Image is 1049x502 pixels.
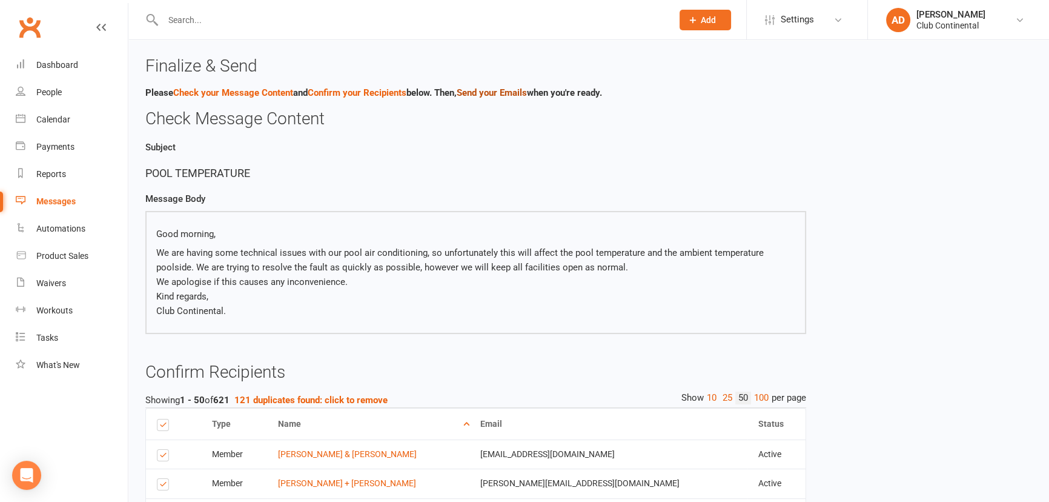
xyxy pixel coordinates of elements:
div: Calendar [36,115,70,124]
div: Product Sales [36,251,88,261]
input: Search... [159,12,664,28]
button: 121 duplicates found: click to remove [234,393,388,407]
th: Status [747,409,806,440]
span: Settings [781,6,814,33]
div: Waivers [36,278,66,288]
td: Member [201,469,267,498]
strong: 121 duplicates found: click to remove [234,395,388,406]
button: Add [680,10,731,30]
a: Send your Emails [457,87,527,98]
p: POOL TEMPERATURE [145,165,806,182]
div: Dashboard [36,60,78,70]
span: [EMAIL_ADDRESS][DOMAIN_NAME] [480,449,615,459]
label: Message Body [145,192,205,206]
div: What's New [36,360,80,370]
div: [PERSON_NAME] [916,9,985,20]
span: [PERSON_NAME][EMAIL_ADDRESS][DOMAIN_NAME] [480,478,680,488]
a: Workouts [16,297,128,324]
label: Subject [145,140,236,155]
a: Confirm your Recipients [308,87,406,98]
a: 25 [720,392,735,404]
a: What's New [16,352,128,379]
div: People [36,87,62,97]
div: Messages [36,196,76,206]
a: 10 [704,392,720,404]
strong: 1 - 50 [180,395,205,406]
p: We are having some technical issues with our pool air conditioning, so unfortunately this will af... [156,246,795,318]
div: Reports [36,169,66,179]
div: Club Continental [916,20,985,31]
a: 50 [735,392,751,404]
td: Member [201,440,267,469]
th: Email [469,409,747,440]
h3: Confirm Recipients [145,363,806,382]
div: Showing of [145,393,806,408]
strong: 621 [213,395,230,406]
a: Tasks [16,324,128,352]
a: Product Sales [16,243,128,270]
p: Good morning, [156,227,795,241]
a: 100 [751,392,772,404]
div: Payments [36,142,74,152]
a: Waivers [16,270,128,297]
div: Automations [36,224,85,233]
a: Payments [16,133,128,161]
a: Automations [16,215,128,243]
span: Add [701,15,716,25]
a: [PERSON_NAME] & [PERSON_NAME] [278,449,417,459]
div: Workouts [36,306,73,315]
a: Clubworx [15,12,45,42]
th: Type [201,409,267,440]
div: AD [886,8,910,32]
div: Tasks [36,333,58,343]
th: Name [267,409,469,440]
a: Dashboard [16,52,128,79]
h3: Check Message Content [145,110,806,129]
a: Check your Message Content [173,87,293,98]
td: Active [747,440,806,469]
td: Active [747,469,806,498]
a: Messages [16,188,128,215]
div: Open Intercom Messenger [12,461,41,490]
a: Reports [16,161,128,188]
p: Please and below. Then, when you're ready. [145,85,806,100]
div: Show per page [681,392,806,404]
a: People [16,79,128,106]
a: [PERSON_NAME] + [PERSON_NAME] [278,478,416,488]
a: Calendar [16,106,128,133]
h3: Finalize & Send [145,57,806,76]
